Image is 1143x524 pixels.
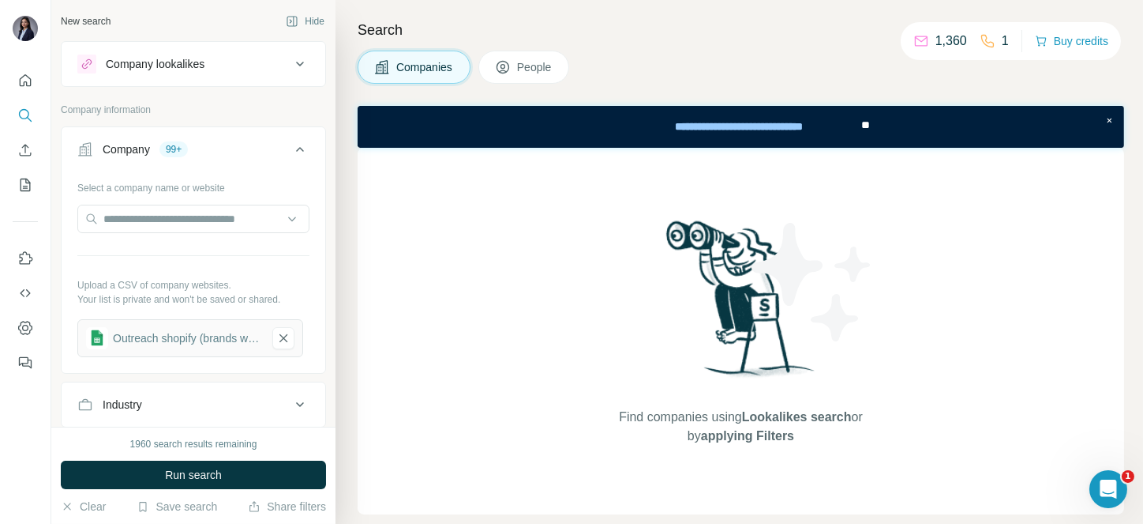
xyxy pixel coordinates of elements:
button: Use Surfe on LinkedIn [13,244,38,273]
iframe: Banner [358,106,1124,148]
button: Use Surfe API [13,279,38,307]
button: Company lookalikes [62,45,325,83]
div: Outreach shopify (brands with stores) - Sheet1 (1) [113,330,261,346]
button: Hide [275,9,335,33]
button: Share filters [248,499,326,515]
span: Companies [396,59,454,75]
iframe: Intercom live chat [1089,470,1127,508]
button: Save search [137,499,217,515]
h4: Search [358,19,1124,41]
p: Upload a CSV of company websites. [77,278,309,292]
button: Run search [61,461,326,489]
img: Surfe Illustration - Stars [741,211,883,353]
p: 1,360 [935,32,967,51]
button: Enrich CSV [13,136,38,164]
div: 99+ [159,142,188,156]
img: gsheets icon [86,327,108,349]
span: Run search [165,467,222,483]
span: 1 [1122,470,1134,483]
button: Industry [62,386,325,424]
span: People [517,59,553,75]
button: Search [13,101,38,130]
p: Company information [61,103,326,117]
span: applying Filters [701,429,794,443]
span: Find companies using or by [614,408,867,446]
button: Dashboard [13,314,38,342]
img: Avatar [13,16,38,41]
img: Surfe Illustration - Woman searching with binoculars [659,217,823,393]
div: Company [103,141,150,157]
button: Buy credits [1035,30,1108,52]
div: 1960 search results remaining [130,437,257,451]
span: Lookalikes search [742,410,852,424]
p: 1 [1002,32,1009,51]
button: Company99+ [62,130,325,175]
button: Quick start [13,66,38,95]
div: Industry [103,397,142,413]
button: Clear [61,499,106,515]
button: Feedback [13,349,38,377]
button: My lists [13,171,38,199]
div: Select a company name or website [77,175,309,195]
div: New search [61,14,111,28]
div: Company lookalikes [106,56,204,72]
p: Your list is private and won't be saved or shared. [77,292,309,307]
